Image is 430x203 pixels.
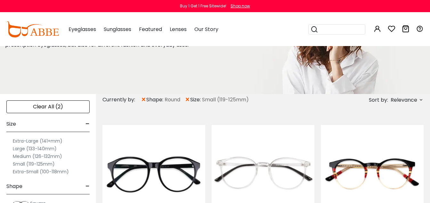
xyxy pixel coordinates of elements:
[13,168,69,176] label: Extra-Small (100-118mm)
[321,148,424,199] img: Pattern Berounka - Acetate ,Universal Bridge Fit
[212,148,314,199] img: Translucent Denmark - TR ,Light Weight
[85,116,90,132] span: -
[141,94,146,105] span: ×
[13,137,62,145] label: Extra-Large (141+mm)
[6,100,90,113] div: Clear All (2)
[227,3,250,9] a: Shop now
[194,26,218,33] span: Our Story
[69,26,96,33] span: Eyeglasses
[102,94,141,105] div: Currently by:
[391,94,417,106] span: Relevance
[369,96,388,104] span: Sort by:
[6,21,59,37] img: abbeglasses.com
[6,116,16,132] span: Size
[185,94,190,105] span: ×
[146,96,165,104] span: shape:
[102,148,205,199] img: Black Masontown - Acetate ,Universal Bridge Fit
[170,26,187,33] span: Lenses
[139,26,162,33] span: Featured
[13,145,57,152] label: Large (133-140mm)
[165,96,180,104] span: Round
[13,152,62,160] label: Medium (126-132mm)
[85,179,90,194] span: -
[202,96,249,104] span: Small (119-125mm)
[104,26,131,33] span: Sunglasses
[190,96,202,104] span: size:
[13,160,55,168] label: Small (119-125mm)
[231,3,250,9] div: Shop now
[6,179,22,194] span: Shape
[180,3,226,9] div: Buy 1 Get 1 Free Sitewide!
